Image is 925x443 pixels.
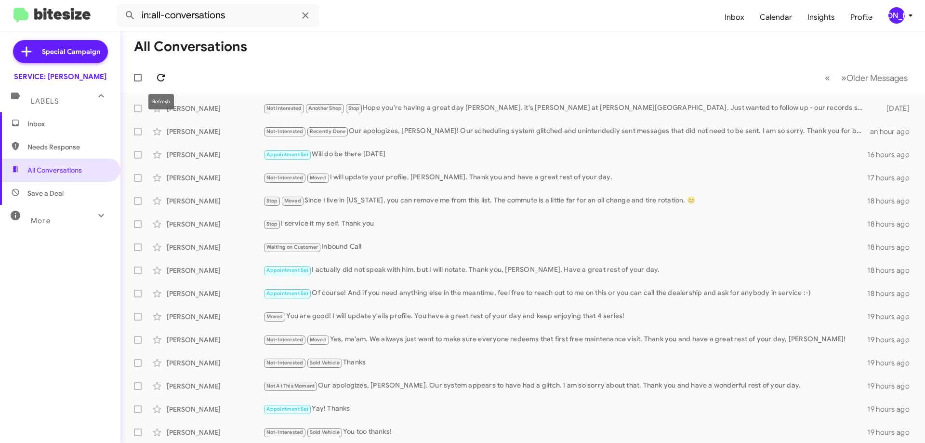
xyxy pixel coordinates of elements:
[266,221,278,227] span: Stop
[167,150,263,160] div: [PERSON_NAME]
[167,219,263,229] div: [PERSON_NAME]
[819,68,836,88] button: Previous
[263,126,870,137] div: Our apologizes, [PERSON_NAME]! Our scheduling system glitched and unintendedly sent messages that...
[27,188,64,198] span: Save a Deal
[846,73,908,83] span: Older Messages
[310,175,327,181] span: Moved
[310,128,346,134] span: Recently Done
[167,289,263,298] div: [PERSON_NAME]
[843,3,880,31] a: Profile
[263,403,867,415] div: Yay! Thanks
[310,429,340,435] span: Sold Vehicle
[167,196,263,206] div: [PERSON_NAME]
[308,105,342,111] span: Another Shop
[167,381,263,391] div: [PERSON_NAME]
[310,336,327,343] span: Moved
[284,198,301,204] span: Moved
[263,218,867,229] div: I service it my self. Thank you
[800,3,843,31] a: Insights
[13,40,108,63] a: Special Campaign
[263,334,867,345] div: Yes, ma'am. We always just want to make sure everyone redeems that first free maintenance visit. ...
[263,265,867,276] div: I actually did not speak with him, but I will notate. Thank you, [PERSON_NAME]. Have a great rest...
[867,219,917,229] div: 18 hours ago
[27,119,109,129] span: Inbox
[867,150,917,160] div: 16 hours ago
[167,335,263,345] div: [PERSON_NAME]
[167,312,263,322] div: [PERSON_NAME]
[167,127,263,136] div: [PERSON_NAME]
[167,242,263,252] div: [PERSON_NAME]
[867,196,917,206] div: 18 hours ago
[263,172,867,183] div: I will update your profile, [PERSON_NAME]. Thank you and have a great rest of your day.
[880,7,914,24] button: [PERSON_NAME]
[27,142,109,152] span: Needs Response
[871,104,917,113] div: [DATE]
[266,313,283,320] span: Moved
[167,358,263,368] div: [PERSON_NAME]
[167,404,263,414] div: [PERSON_NAME]
[867,173,917,183] div: 17 hours ago
[31,216,51,225] span: More
[167,104,263,113] div: [PERSON_NAME]
[117,4,319,27] input: Search
[134,39,247,54] h1: All Conversations
[167,428,263,437] div: [PERSON_NAME]
[266,151,309,158] span: Appointment Set
[825,72,830,84] span: «
[266,360,304,366] span: Not-Interested
[266,244,318,250] span: Waiting on Customer
[867,289,917,298] div: 18 hours ago
[148,94,174,109] div: Refresh
[266,383,315,389] span: Not At This Moment
[752,3,800,31] a: Calendar
[266,198,278,204] span: Stop
[31,97,59,106] span: Labels
[266,429,304,435] span: Not-Interested
[867,358,917,368] div: 19 hours ago
[266,175,304,181] span: Not-Interested
[266,267,309,273] span: Appointment Set
[867,266,917,275] div: 18 hours ago
[27,165,82,175] span: All Conversations
[867,428,917,437] div: 19 hours ago
[266,105,302,111] span: Not Interested
[266,128,304,134] span: Not-Interested
[42,47,100,56] span: Special Campaign
[167,173,263,183] div: [PERSON_NAME]
[266,336,304,343] span: Not-Interested
[888,7,905,24] div: [PERSON_NAME]
[867,381,917,391] div: 19 hours ago
[867,404,917,414] div: 19 hours ago
[870,127,917,136] div: an hour ago
[266,406,309,412] span: Appointment Set
[819,68,913,88] nav: Page navigation example
[263,103,871,114] div: Hope you're having a great day [PERSON_NAME]. it's [PERSON_NAME] at [PERSON_NAME][GEOGRAPHIC_DATA...
[167,266,263,275] div: [PERSON_NAME]
[266,290,309,296] span: Appointment Set
[717,3,752,31] a: Inbox
[867,312,917,322] div: 19 hours ago
[263,288,867,299] div: Of course! And if you need anything else in the meantime, feel free to reach out to me on this or...
[348,105,360,111] span: Stop
[263,380,867,391] div: Our apologizes, [PERSON_NAME]. Our system appears to have had a glitch. I am so sorry about that....
[867,335,917,345] div: 19 hours ago
[263,357,867,368] div: Thanks
[263,311,867,322] div: You are good! I will update y'alls profile. You have a great rest of your day and keep enjoying t...
[14,72,106,81] div: SERVICE: [PERSON_NAME]
[835,68,913,88] button: Next
[867,242,917,252] div: 18 hours ago
[841,72,846,84] span: »
[263,149,867,160] div: Will do be there [DATE]
[310,360,340,366] span: Sold Vehicle
[263,427,867,438] div: You too thanks!
[263,242,867,253] div: Inbound Call
[263,195,867,206] div: Since I live in [US_STATE], you can remove me from this list. The commute is a little far for an ...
